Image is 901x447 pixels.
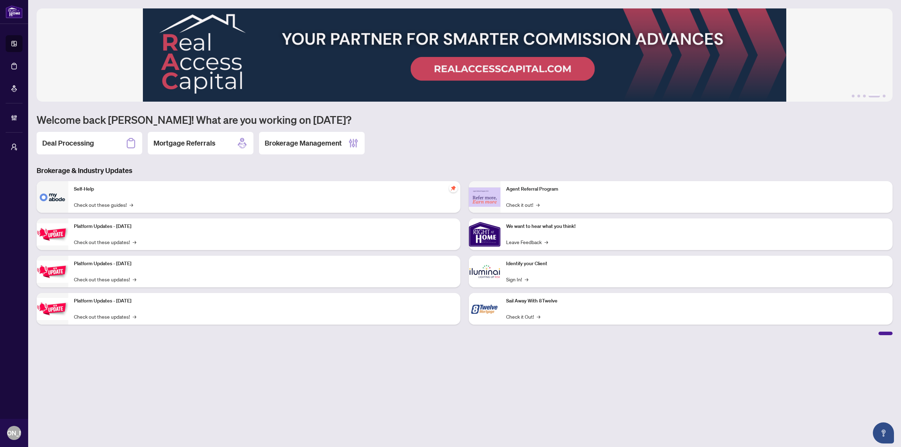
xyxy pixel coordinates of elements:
img: We want to hear what you think! [469,218,500,250]
p: Agent Referral Program [506,185,887,193]
a: Check out these guides!→ [74,201,133,209]
img: Identify your Client [469,256,500,287]
a: Check out these updates!→ [74,313,136,320]
p: Platform Updates - [DATE] [74,260,455,268]
p: Sail Away With 8Twelve [506,297,887,305]
img: Sail Away With 8Twelve [469,293,500,325]
img: Agent Referral Program [469,187,500,207]
h2: Brokerage Management [265,138,342,148]
p: Identify your Client [506,260,887,268]
span: user-switch [11,143,18,151]
img: Slide 3 [37,8,893,102]
img: Self-Help [37,181,68,213]
p: Self-Help [74,185,455,193]
span: → [536,201,540,209]
span: pushpin [449,184,458,192]
span: → [133,313,136,320]
button: 4 [869,95,880,97]
a: Check out these updates!→ [74,275,136,283]
span: → [130,201,133,209]
button: 1 [852,95,855,97]
img: Platform Updates - July 21, 2025 [37,223,68,245]
span: → [525,275,528,283]
p: Platform Updates - [DATE] [74,297,455,305]
h2: Deal Processing [42,138,94,148]
a: Sign In!→ [506,275,528,283]
img: Platform Updates - June 23, 2025 [37,298,68,320]
img: Platform Updates - July 8, 2025 [37,261,68,283]
h3: Brokerage & Industry Updates [37,166,893,175]
span: → [544,238,548,246]
p: We want to hear what you think! [506,223,887,230]
h2: Mortgage Referrals [153,138,215,148]
span: → [133,275,136,283]
img: logo [6,5,23,18]
button: 2 [857,95,860,97]
h1: Welcome back [PERSON_NAME]! What are you working on [DATE]? [37,113,893,126]
span: → [537,313,540,320]
a: Check it out!→ [506,201,540,209]
span: → [133,238,136,246]
button: 3 [863,95,866,97]
a: Leave Feedback→ [506,238,548,246]
p: Platform Updates - [DATE] [74,223,455,230]
button: Open asap [873,422,894,443]
a: Check it Out!→ [506,313,540,320]
button: 5 [883,95,886,97]
a: Check out these updates!→ [74,238,136,246]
